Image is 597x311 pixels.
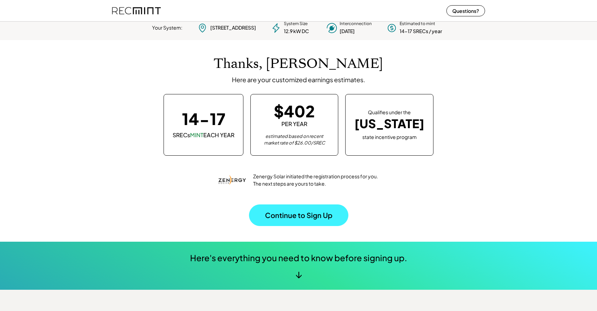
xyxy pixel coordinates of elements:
[284,28,309,35] div: 12.9 kW DC
[295,269,302,279] div: ↓
[152,24,182,31] div: Your System:
[281,120,307,128] div: PER YEAR
[340,21,372,27] div: Interconnection
[190,252,407,264] div: Here's everything you need to know before signing up.
[354,117,424,131] div: [US_STATE]
[232,76,365,84] div: Here are your customized earnings estimates.
[182,111,225,126] div: 14-17
[190,131,203,139] font: MINT
[218,166,246,194] img: solar-logo-removebg-preview.png
[340,28,355,35] div: [DATE]
[173,131,234,139] div: SRECs EACH YEAR
[214,56,383,72] h1: Thanks, [PERSON_NAME]
[253,173,379,187] div: Zenergy Solar initiated the registration process for you. The next steps are yours to take.
[400,28,442,35] div: 14-17 SRECs / year
[284,21,308,27] div: System Size
[249,204,348,226] button: Continue to Sign Up
[274,103,315,119] div: $402
[210,24,256,31] div: [STREET_ADDRESS]
[368,109,411,116] div: Qualifies under the
[400,21,435,27] div: Estimated to mint
[259,133,329,147] div: estimated based on recent market rate of $26.00/SREC
[362,133,417,141] div: state incentive program
[112,1,161,20] img: recmint-logotype%403x%20%281%29.jpeg
[446,5,485,16] button: Questions?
